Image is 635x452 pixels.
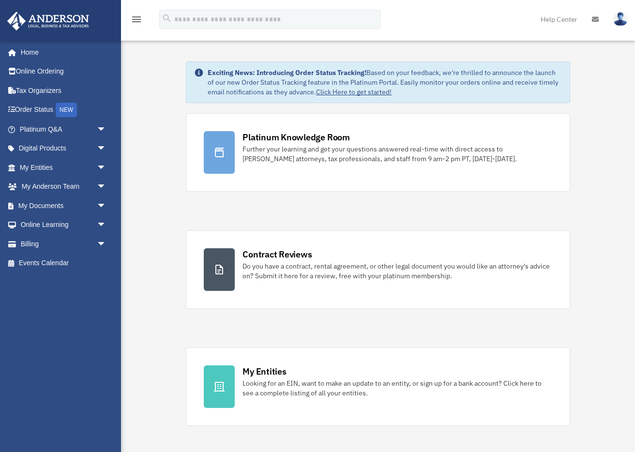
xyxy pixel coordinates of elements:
[97,120,116,139] span: arrow_drop_down
[208,68,366,77] strong: Exciting News: Introducing Order Status Tracking!
[7,81,121,100] a: Tax Organizers
[97,234,116,254] span: arrow_drop_down
[242,144,552,164] div: Further your learning and get your questions answered real-time with direct access to [PERSON_NAM...
[242,365,286,377] div: My Entities
[208,68,562,97] div: Based on your feedback, we're thrilled to announce the launch of our new Order Status Tracking fe...
[613,12,628,26] img: User Pic
[7,43,116,62] a: Home
[4,12,92,30] img: Anderson Advisors Platinum Portal
[186,113,570,192] a: Platinum Knowledge Room Further your learning and get your questions answered real-time with dire...
[186,347,570,426] a: My Entities Looking for an EIN, want to make an update to an entity, or sign up for a bank accoun...
[7,139,121,158] a: Digital Productsarrow_drop_down
[7,196,121,215] a: My Documentsarrow_drop_down
[7,254,121,273] a: Events Calendar
[242,131,350,143] div: Platinum Knowledge Room
[7,120,121,139] a: Platinum Q&Aarrow_drop_down
[242,248,312,260] div: Contract Reviews
[97,196,116,216] span: arrow_drop_down
[131,17,142,25] a: menu
[316,88,392,96] a: Click Here to get started!
[7,177,121,196] a: My Anderson Teamarrow_drop_down
[162,13,172,24] i: search
[97,158,116,178] span: arrow_drop_down
[131,14,142,25] i: menu
[186,230,570,309] a: Contract Reviews Do you have a contract, rental agreement, or other legal document you would like...
[7,234,121,254] a: Billingarrow_drop_down
[7,215,121,235] a: Online Learningarrow_drop_down
[242,378,552,398] div: Looking for an EIN, want to make an update to an entity, or sign up for a bank account? Click her...
[242,261,552,281] div: Do you have a contract, rental agreement, or other legal document you would like an attorney's ad...
[97,177,116,197] span: arrow_drop_down
[56,103,77,117] div: NEW
[7,62,121,81] a: Online Ordering
[97,215,116,235] span: arrow_drop_down
[97,139,116,159] span: arrow_drop_down
[7,100,121,120] a: Order StatusNEW
[7,158,121,177] a: My Entitiesarrow_drop_down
